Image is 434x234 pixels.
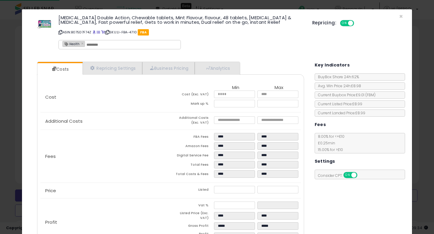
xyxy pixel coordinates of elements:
[315,101,362,106] span: Current Listed Price: £8.99
[341,21,348,26] span: ON
[171,211,214,222] td: Listed Price (Exc. VAT)
[315,83,361,88] span: Avg. Win Price 24h: £8.98
[257,85,301,91] th: Max
[315,121,326,128] h5: Fees
[171,161,214,170] td: Total Fees
[171,142,214,152] td: Amazon Fees
[40,154,171,159] p: Fees
[97,30,100,35] a: All offer listings
[93,30,96,35] a: BuyBox page
[101,30,105,35] a: Your listing only
[58,15,303,24] h3: [MEDICAL_DATA] Double Action, Chewable tablets, Mint Flavour, flavour, 48 tablets, [MEDICAL_DATA]...
[315,110,365,115] span: Current Landed Price: £8.99
[37,63,82,75] a: Costs
[315,173,365,178] span: Consider CPT:
[315,147,343,152] span: 15.00 % for > £10
[315,92,376,97] span: Current Buybox Price:
[315,134,344,152] span: 8.00 % for <= £10
[171,91,214,100] td: Cost (Exc. VAT)
[195,62,239,74] a: Analytics
[315,158,335,165] h5: Settings
[399,12,403,21] span: ×
[171,115,214,127] td: Additional Costs (Exc. VAT)
[171,100,214,109] td: Mark up %
[81,41,85,46] a: ×
[171,186,214,195] td: Listed
[171,170,214,180] td: Total Costs & Fees
[58,27,303,37] p: ASIN: B075D7F74Z | SKU: LI-FBA-4710
[171,133,214,142] td: FBA Fees
[356,92,376,97] span: £9.01
[315,140,335,146] span: £0.25 min
[63,41,80,46] span: Health
[214,85,257,91] th: Min
[315,74,359,79] span: BuyBox Share 24h: 62%
[83,62,142,74] a: Repricing Settings
[344,173,351,178] span: ON
[40,220,171,225] p: Profit
[171,202,214,211] td: Vat %
[142,62,195,74] a: Business Pricing
[171,222,214,232] td: Gross Profit
[312,20,336,25] h5: Repricing:
[353,21,363,26] span: OFF
[40,95,171,100] p: Cost
[365,92,376,97] span: ( FBM )
[171,152,214,161] td: Digital Service Fee
[36,15,54,33] img: 41bB+2OQYAS._SL60_.jpg
[40,119,171,124] p: Additional Costs
[138,29,149,35] span: FBA
[356,173,366,178] span: OFF
[315,61,350,69] h5: Key Indicators
[40,188,171,193] p: Price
